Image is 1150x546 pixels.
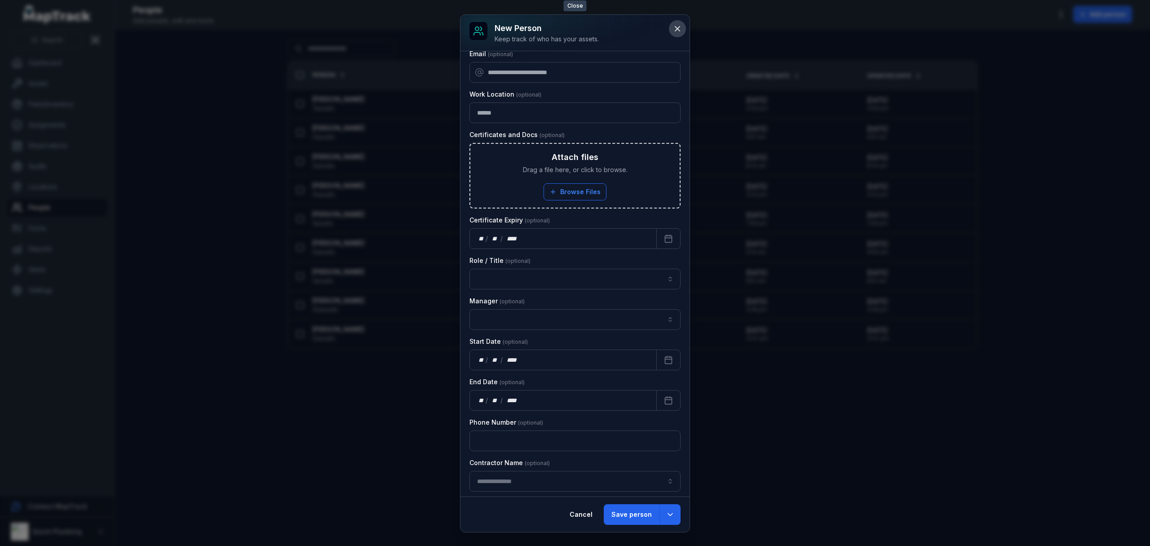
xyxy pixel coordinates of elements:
button: Browse Files [544,183,606,200]
div: year, [504,396,520,405]
label: End Date [469,377,525,386]
div: month, [489,234,500,243]
div: day, [477,355,486,364]
label: Email [469,49,513,58]
span: Drag a file here, or click to browse. [523,165,628,174]
div: / [486,355,489,364]
label: Contractor Name [469,458,550,467]
input: person-add:cf[2a1d4721-36ea-40b3-bfec-42bd32890ffc]-label [469,309,681,330]
label: Role / Title [469,256,531,265]
label: Certificate Expiry [469,216,550,225]
label: Manager [469,297,525,306]
div: / [486,396,489,405]
button: Calendar [656,390,681,411]
div: day, [477,234,486,243]
div: month, [489,355,500,364]
h3: Attach files [552,151,598,164]
div: month, [489,396,500,405]
button: Calendar [656,228,681,249]
div: / [500,396,504,405]
span: Close [564,0,587,11]
label: Certificates and Docs [469,130,565,139]
button: Save person [604,504,659,525]
div: / [500,234,504,243]
input: person-add:cf[cf7ef816-a7e4-44a1-9285-2371003f1d6d]-label [469,471,681,492]
button: Calendar [656,350,681,370]
div: year, [504,355,520,364]
label: Phone Number [469,418,543,427]
div: year, [504,234,520,243]
div: / [486,234,489,243]
label: Start Date [469,337,528,346]
button: Cancel [562,504,600,525]
div: / [500,355,504,364]
div: day, [477,396,486,405]
h3: New person [495,22,599,35]
input: person-add:cf[6332a301-5131-4966-a67d-f7c77a92bf74]-label [469,269,681,289]
label: Work Location [469,90,541,99]
div: Keep track of who has your assets. [495,35,599,44]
